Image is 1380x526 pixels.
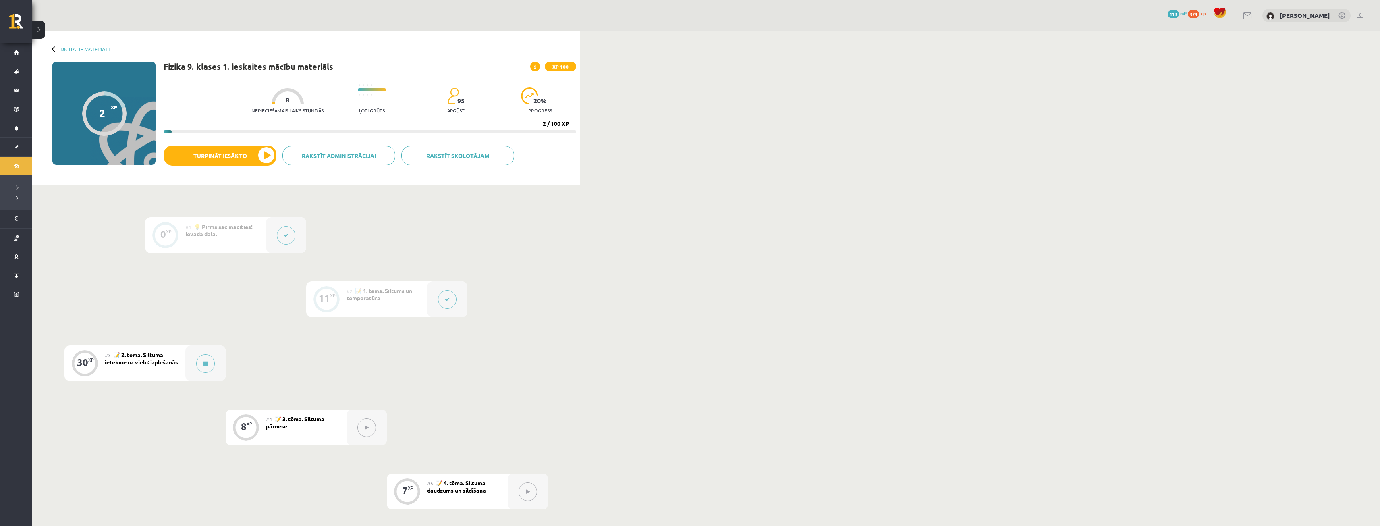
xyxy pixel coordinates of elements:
span: 374 [1188,10,1199,18]
img: Miks Bubis [1266,12,1274,20]
div: 11 [319,295,330,302]
span: xp [1200,10,1206,17]
img: students-c634bb4e5e11cddfef0936a35e636f08e4e9abd3cc4e673bd6f9a4125e45ecb1.svg [447,87,459,104]
span: #3 [105,352,111,358]
p: Nepieciešamais laiks stundās [251,108,324,113]
div: XP [408,486,413,490]
img: icon-long-line-d9ea69661e0d244f92f715978eff75569469978d946b2353a9bb055b3ed8787d.svg [380,82,380,98]
img: icon-short-line-57e1e144782c952c97e751825c79c345078a6d821885a25fce030b3d8c18986b.svg [367,94,368,96]
span: 95 [457,97,465,104]
span: 📝 4. tēma. Siltuma daudzums un sildīšana [427,479,486,494]
div: 7 [402,487,408,494]
div: XP [247,422,252,426]
span: XP 100 [545,62,576,71]
a: [PERSON_NAME] [1280,11,1330,19]
a: Rakstīt skolotājam [401,146,514,165]
span: 8 [286,96,289,104]
span: 119 [1168,10,1179,18]
span: 📝 3. tēma. Siltuma pārnese [266,415,324,430]
a: Digitālie materiāli [60,46,110,52]
span: #4 [266,416,272,422]
img: icon-short-line-57e1e144782c952c97e751825c79c345078a6d821885a25fce030b3d8c18986b.svg [359,84,360,86]
div: XP [88,358,94,362]
div: XP [166,229,172,234]
img: icon-short-line-57e1e144782c952c97e751825c79c345078a6d821885a25fce030b3d8c18986b.svg [384,94,384,96]
span: 📝 2. tēma. Siltuma ietekme uz vielu: izplešanās [105,351,178,366]
div: XP [330,293,336,298]
a: 374 xp [1188,10,1210,17]
p: progress [528,108,552,113]
span: #5 [427,480,433,486]
span: 💡 Pirms sāc mācīties! Ievada daļa. [185,223,253,237]
img: icon-short-line-57e1e144782c952c97e751825c79c345078a6d821885a25fce030b3d8c18986b.svg [359,94,360,96]
div: 2 [99,107,105,119]
img: icon-short-line-57e1e144782c952c97e751825c79c345078a6d821885a25fce030b3d8c18986b.svg [363,84,364,86]
span: #1 [185,224,191,230]
div: 8 [241,423,247,430]
span: #2 [347,288,353,294]
span: mP [1180,10,1187,17]
span: XP [111,104,117,110]
button: Turpināt iesākto [164,146,276,166]
img: icon-short-line-57e1e144782c952c97e751825c79c345078a6d821885a25fce030b3d8c18986b.svg [371,94,372,96]
img: icon-short-line-57e1e144782c952c97e751825c79c345078a6d821885a25fce030b3d8c18986b.svg [376,94,376,96]
p: Ļoti grūts [359,108,385,113]
img: icon-short-line-57e1e144782c952c97e751825c79c345078a6d821885a25fce030b3d8c18986b.svg [376,84,376,86]
a: Rakstīt administrācijai [282,146,395,165]
a: 119 mP [1168,10,1187,17]
div: 30 [77,359,88,366]
span: 📝 1. tēma. Siltums un temperatūra [347,287,412,301]
span: 20 % [533,97,547,104]
img: icon-short-line-57e1e144782c952c97e751825c79c345078a6d821885a25fce030b3d8c18986b.svg [384,84,384,86]
a: Rīgas 1. Tālmācības vidusskola [9,14,32,34]
img: icon-progress-161ccf0a02000e728c5f80fcf4c31c7af3da0e1684b2b1d7c360e028c24a22f1.svg [521,87,538,104]
div: 0 [160,231,166,238]
img: icon-short-line-57e1e144782c952c97e751825c79c345078a6d821885a25fce030b3d8c18986b.svg [371,84,372,86]
h1: Fizika 9. klases 1. ieskaites mācību materiāls [164,62,333,71]
img: icon-short-line-57e1e144782c952c97e751825c79c345078a6d821885a25fce030b3d8c18986b.svg [363,94,364,96]
p: apgūst [447,108,465,113]
img: icon-short-line-57e1e144782c952c97e751825c79c345078a6d821885a25fce030b3d8c18986b.svg [367,84,368,86]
